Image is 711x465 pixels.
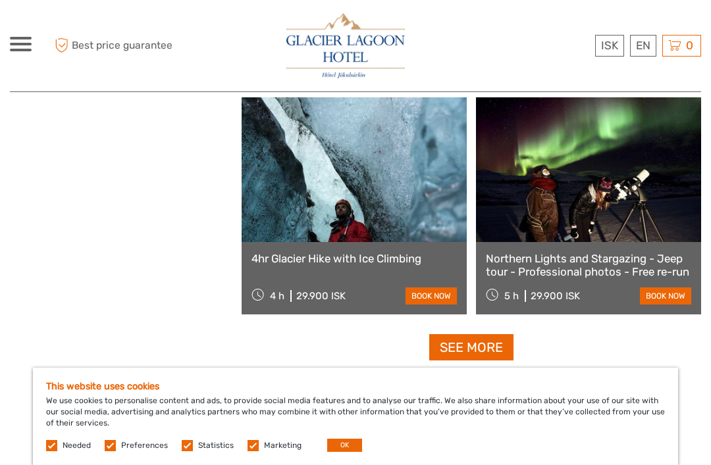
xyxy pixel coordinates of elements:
div: 29.900 ISK [296,290,346,302]
a: See more [429,334,513,361]
a: book now [406,287,457,305]
div: We use cookies to personalise content and ads, to provide social media features and to analyse ou... [33,368,678,465]
label: Preferences [121,440,168,451]
label: Needed [63,440,91,451]
label: Marketing [264,440,302,451]
span: 4 h [270,290,284,302]
img: 2790-86ba44ba-e5e5-4a53-8ab7-28051417b7bc_logo_big.jpg [286,13,405,78]
div: EN [630,35,656,57]
a: Northern Lights and Stargazing - Jeep tour - Professional photos - Free re-run [486,252,691,279]
button: OK [327,439,362,452]
span: Best price guarantee [51,35,183,57]
span: 5 h [504,290,519,302]
label: Statistics [198,440,234,451]
h5: This website uses cookies [46,381,665,392]
a: book now [640,287,691,305]
a: 4hr Glacier Hike with Ice Climbing [251,252,457,265]
span: ISK [601,39,618,52]
span: 0 [684,39,695,52]
div: 29.900 ISK [531,290,580,302]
